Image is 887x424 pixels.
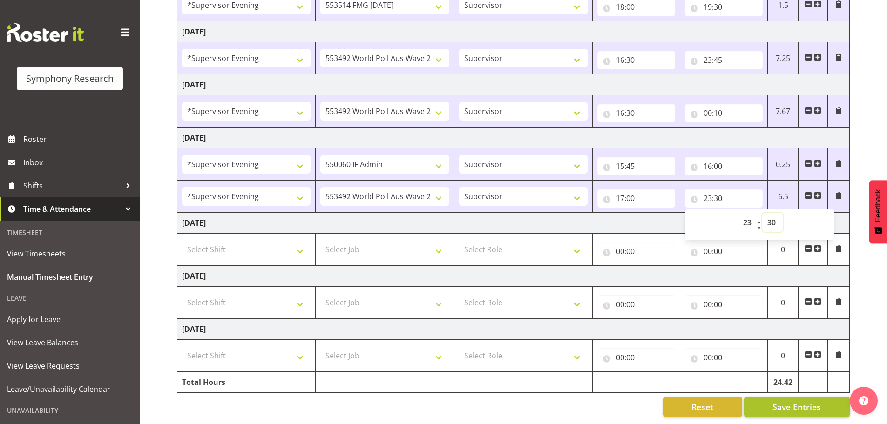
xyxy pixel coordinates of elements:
a: Manual Timesheet Entry [2,265,137,289]
td: 6.5 [767,181,799,213]
td: [DATE] [177,128,850,148]
button: Reset [663,397,742,417]
span: : [758,213,761,236]
div: Leave [2,289,137,308]
div: Unavailability [2,401,137,420]
a: View Timesheets [2,242,137,265]
td: 24.42 [767,372,799,393]
span: Reset [691,401,713,413]
a: Apply for Leave [2,308,137,331]
span: Manual Timesheet Entry [7,270,133,284]
input: Click to select... [685,295,763,314]
div: Symphony Research [26,72,114,86]
input: Click to select... [597,189,675,208]
span: Time & Attendance [23,202,121,216]
input: Click to select... [597,295,675,314]
input: Click to select... [685,51,763,69]
td: [DATE] [177,21,850,42]
img: help-xxl-2.png [859,396,868,405]
span: Inbox [23,155,135,169]
input: Click to select... [685,189,763,208]
td: 0 [767,234,799,266]
td: [DATE] [177,213,850,234]
input: Click to select... [685,348,763,367]
span: Leave/Unavailability Calendar [7,382,133,396]
span: View Leave Requests [7,359,133,373]
input: Click to select... [597,242,675,261]
input: Click to select... [597,51,675,69]
a: View Leave Requests [2,354,137,377]
span: Roster [23,132,135,146]
span: Shifts [23,179,121,193]
td: [DATE] [177,266,850,287]
td: Total Hours [177,372,316,393]
input: Click to select... [597,157,675,175]
span: View Leave Balances [7,336,133,350]
td: [DATE] [177,74,850,95]
span: Apply for Leave [7,312,133,326]
img: Rosterit website logo [7,23,84,42]
input: Click to select... [685,104,763,122]
a: View Leave Balances [2,331,137,354]
td: 7.67 [767,95,799,128]
td: 7.25 [767,42,799,74]
input: Click to select... [685,242,763,261]
td: 0 [767,340,799,372]
div: Timesheet [2,223,137,242]
span: Save Entries [772,401,821,413]
td: 0.25 [767,148,799,181]
td: [DATE] [177,319,850,340]
span: Feedback [874,189,882,222]
span: View Timesheets [7,247,133,261]
button: Feedback - Show survey [869,180,887,243]
input: Click to select... [597,104,675,122]
input: Click to select... [597,348,675,367]
input: Click to select... [685,157,763,175]
button: Save Entries [744,397,850,417]
a: Leave/Unavailability Calendar [2,377,137,401]
td: 0 [767,287,799,319]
